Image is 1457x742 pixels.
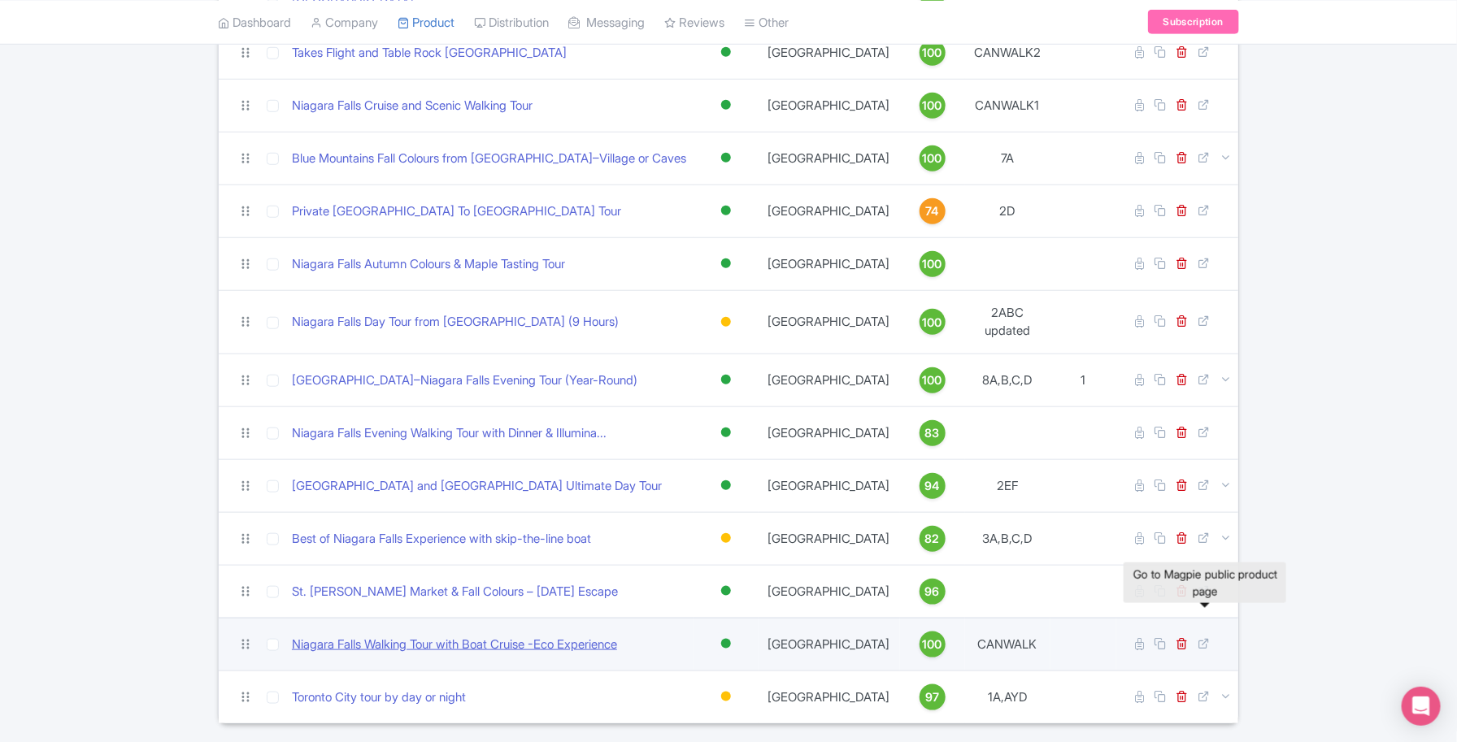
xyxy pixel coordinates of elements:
span: 100 [923,255,942,273]
a: 83 [907,420,959,446]
div: Building [718,527,734,550]
td: 2D [965,184,1050,237]
td: 7A [965,132,1050,184]
td: 1A,AYD [965,670,1050,723]
span: 94 [925,477,940,495]
td: CANWALK2 [965,26,1050,79]
span: 96 [925,583,940,601]
td: [GEOGRAPHIC_DATA] [759,132,900,184]
a: Niagara Falls Autumn Colours & Maple Tasting Tour [292,255,565,274]
a: St. [PERSON_NAME] Market & Fall Colours – [DATE] Escape [292,583,618,601]
a: Subscription [1148,10,1239,34]
div: Active [718,93,734,117]
a: 100 [907,145,959,171]
a: [GEOGRAPHIC_DATA]–Niagara Falls Evening Tour (Year-Round) [292,371,637,390]
a: Niagara Falls Walking Tour with Boat Cruise -Eco Experience [292,636,617,654]
a: Toronto City tour by day or night [292,688,466,707]
td: 3A,B,C,D [965,512,1050,565]
div: Active [718,421,734,445]
div: Active [718,579,734,603]
a: 100 [907,93,959,119]
a: 100 [907,251,959,277]
a: Niagara Falls Cruise and Scenic Walking Tour [292,97,533,115]
div: Active [718,368,734,392]
td: [GEOGRAPHIC_DATA] [759,26,900,79]
a: 74 [907,198,959,224]
td: [GEOGRAPHIC_DATA] [759,618,900,670]
a: Blue Mountains Fall Colours from [GEOGRAPHIC_DATA]–Village or Caves [292,150,686,168]
div: Active [718,41,734,64]
a: Best of Niagara Falls Experience with skip-the-line boat [292,530,591,549]
a: Niagara Falls Evening Walking Tour with Dinner & Illumina... [292,424,607,443]
span: 97 [925,688,939,706]
a: Takes Flight and Table Rock [GEOGRAPHIC_DATA] [292,44,567,63]
span: 100 [923,371,942,389]
td: 2EF [965,459,1050,512]
td: [GEOGRAPHIC_DATA] [759,354,900,406]
div: Go to Magpie public product page [1124,562,1286,603]
div: Open Intercom Messenger [1402,687,1441,726]
div: Active [718,199,734,223]
span: 100 [923,314,942,332]
td: 8A,B,C,D [965,354,1050,406]
div: Building [718,685,734,709]
td: [GEOGRAPHIC_DATA] [759,459,900,512]
span: 82 [925,530,940,548]
a: 94 [907,473,959,499]
td: [GEOGRAPHIC_DATA] [759,237,900,290]
div: Active [718,474,734,497]
td: [GEOGRAPHIC_DATA] [759,512,900,565]
a: Private [GEOGRAPHIC_DATA] To [GEOGRAPHIC_DATA] Tour [292,202,621,221]
div: Active [718,146,734,170]
span: 83 [925,424,940,442]
span: 100 [923,97,942,115]
a: 100 [907,309,959,335]
td: [GEOGRAPHIC_DATA] [759,184,900,237]
a: 97 [907,684,959,710]
span: 1 [1081,372,1085,388]
span: 74 [926,202,939,220]
a: 100 [907,631,959,657]
td: [GEOGRAPHIC_DATA] [759,670,900,723]
td: 2ABC updated [965,290,1050,354]
a: Niagara Falls Day Tour from [GEOGRAPHIC_DATA] (9 Hours) [292,313,619,332]
span: 100 [923,44,942,62]
td: [GEOGRAPHIC_DATA] [759,565,900,618]
div: Building [718,310,734,334]
a: 96 [907,579,959,605]
td: [GEOGRAPHIC_DATA] [759,406,900,459]
a: 82 [907,526,959,552]
a: [GEOGRAPHIC_DATA] and [GEOGRAPHIC_DATA] Ultimate Day Tour [292,477,662,496]
td: [GEOGRAPHIC_DATA] [759,79,900,132]
span: 100 [923,150,942,167]
td: CANWALK [965,618,1050,670]
div: Active [718,252,734,276]
td: CANWALK1 [965,79,1050,132]
span: 100 [923,636,942,653]
td: [GEOGRAPHIC_DATA] [759,290,900,354]
a: 100 [907,367,959,393]
div: Active [718,632,734,656]
a: 100 [907,40,959,66]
